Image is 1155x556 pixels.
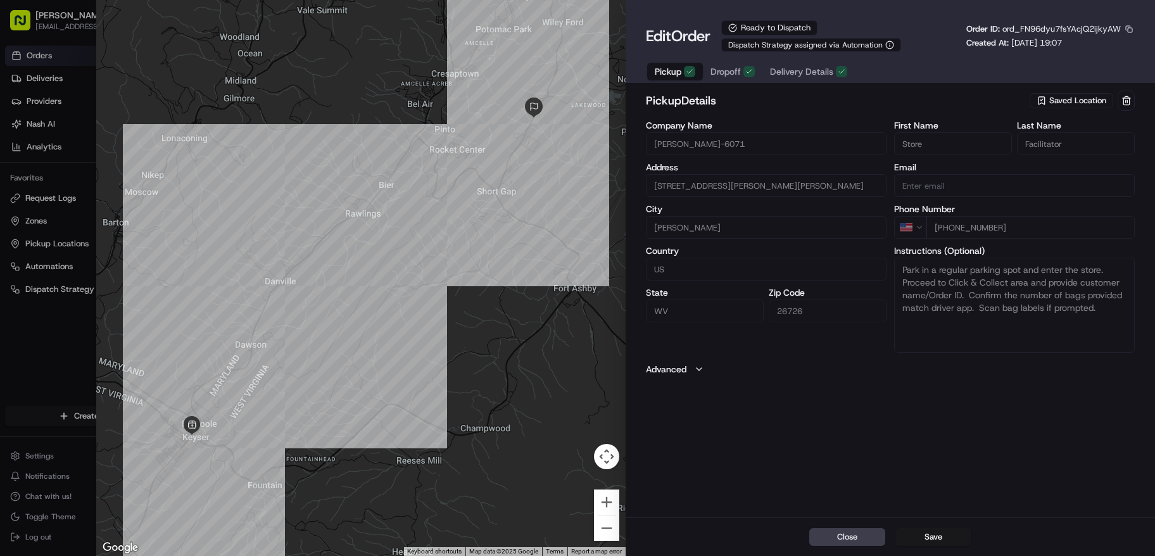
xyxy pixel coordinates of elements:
span: Order [671,26,710,46]
input: 100 W Armstrong St, Keyser, WV 26726, US [646,174,887,197]
a: Report a map error [571,548,622,555]
label: Zip Code [769,288,887,297]
p: Welcome 👋 [13,51,230,71]
h2: pickup Details [646,92,1027,110]
span: Dispatch Strategy assigned via Automation [728,40,883,50]
button: Dispatch Strategy assigned via Automation [721,38,901,52]
label: Address [646,163,887,172]
img: 1736555255976-a54dd68f-1ca7-489b-9aae-adbdc363a1c4 [13,121,35,144]
button: Saved Location [1030,92,1115,110]
div: Start new chat [43,121,208,134]
label: First Name [894,121,1012,130]
p: Order ID: [966,23,1121,35]
span: Delivery Details [770,65,833,78]
label: Email [894,163,1135,172]
label: Country [646,246,887,255]
button: Map camera controls [594,444,619,469]
input: Enter last name [1017,132,1135,155]
button: Zoom in [594,490,619,515]
input: Clear [33,82,209,95]
input: Enter zip code [769,300,887,322]
div: We're available if you need us! [43,134,160,144]
img: Nash [13,13,38,38]
span: API Documentation [120,184,203,196]
input: Enter state [646,300,764,322]
div: 💻 [107,185,117,195]
div: 📗 [13,185,23,195]
button: Advanced [646,363,1135,376]
input: Enter phone number [926,216,1135,239]
img: Google [99,540,141,556]
input: Enter company name [646,132,887,155]
input: Enter city [646,216,887,239]
button: Save [895,528,971,546]
span: Saved Location [1049,95,1106,106]
button: Zoom out [594,515,619,541]
span: Knowledge Base [25,184,97,196]
span: ord_FN96dyu7fsYAcjQ2ijkyAW [1002,23,1121,34]
h1: Edit [646,26,710,46]
label: Advanced [646,363,686,376]
p: Created At: [966,37,1062,49]
a: Terms [546,548,564,555]
label: Company Name [646,121,887,130]
input: Enter first name [894,132,1012,155]
textarea: Park in a regular parking spot and enter the store. Proceed to Click & Collect area and provide c... [894,258,1135,353]
div: Ready to Dispatch [721,20,817,35]
span: Dropoff [710,65,741,78]
label: Last Name [1017,121,1135,130]
span: Pylon [126,215,153,224]
label: City [646,205,887,213]
label: Phone Number [894,205,1135,213]
a: Open this area in Google Maps (opens a new window) [99,540,141,556]
a: Powered byPylon [89,214,153,224]
input: Enter email [894,174,1135,197]
a: 💻API Documentation [102,179,208,201]
button: Keyboard shortcuts [407,547,462,556]
button: Close [809,528,885,546]
span: Pickup [655,65,681,78]
input: Enter country [646,258,887,281]
label: State [646,288,764,297]
span: [DATE] 19:07 [1011,37,1062,48]
button: Start new chat [215,125,230,140]
span: Map data ©2025 Google [469,548,538,555]
label: Instructions (Optional) [894,246,1135,255]
a: 📗Knowledge Base [8,179,102,201]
